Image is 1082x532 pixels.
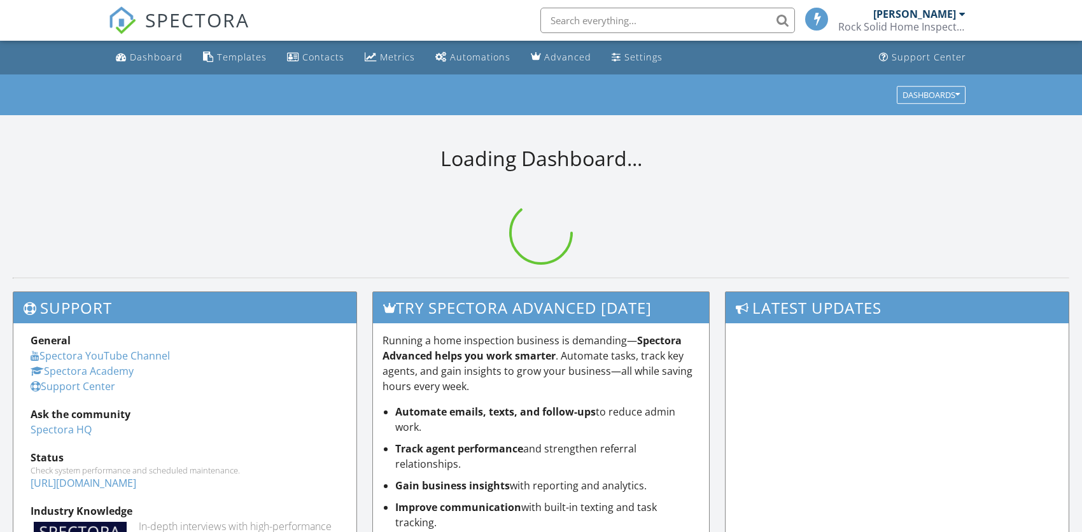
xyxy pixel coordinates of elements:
span: SPECTORA [145,6,249,33]
strong: Automate emails, texts, and follow-ups [395,405,596,419]
li: with built-in texting and task tracking. [395,500,699,530]
a: Settings [607,46,668,69]
li: with reporting and analytics. [395,478,699,493]
div: Status [31,450,339,465]
div: Metrics [380,51,415,63]
a: Templates [198,46,272,69]
div: Ask the community [31,407,339,422]
strong: General [31,333,71,347]
h3: Try spectora advanced [DATE] [373,292,708,323]
a: Contacts [282,46,349,69]
div: Dashboards [903,90,960,99]
div: Industry Knowledge [31,503,339,519]
a: [URL][DOMAIN_NAME] [31,476,136,490]
div: [PERSON_NAME] [873,8,956,20]
div: Templates [217,51,267,63]
div: Automations [450,51,510,63]
a: Spectora YouTube Channel [31,349,170,363]
a: Support Center [31,379,115,393]
strong: Spectora Advanced helps you work smarter [383,333,682,363]
a: Support Center [874,46,971,69]
strong: Improve communication [395,500,521,514]
a: Spectora HQ [31,423,92,437]
strong: Track agent performance [395,442,523,456]
div: Support Center [892,51,966,63]
div: Check system performance and scheduled maintenance. [31,465,339,475]
div: Contacts [302,51,344,63]
h3: Support [13,292,356,323]
a: Dashboard [111,46,188,69]
a: Spectora Academy [31,364,134,378]
a: Metrics [360,46,420,69]
a: Automations (Basic) [430,46,516,69]
li: and strengthen referral relationships. [395,441,699,472]
div: Rock Solid Home Inspections, LLC [838,20,966,33]
div: Dashboard [130,51,183,63]
p: Running a home inspection business is demanding— . Automate tasks, track key agents, and gain ins... [383,333,699,394]
strong: Gain business insights [395,479,510,493]
button: Dashboards [897,86,966,104]
a: SPECTORA [108,17,249,44]
div: Settings [624,51,663,63]
a: Advanced [526,46,596,69]
input: Search everything... [540,8,795,33]
div: Advanced [544,51,591,63]
h3: Latest Updates [726,292,1069,323]
img: The Best Home Inspection Software - Spectora [108,6,136,34]
li: to reduce admin work. [395,404,699,435]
